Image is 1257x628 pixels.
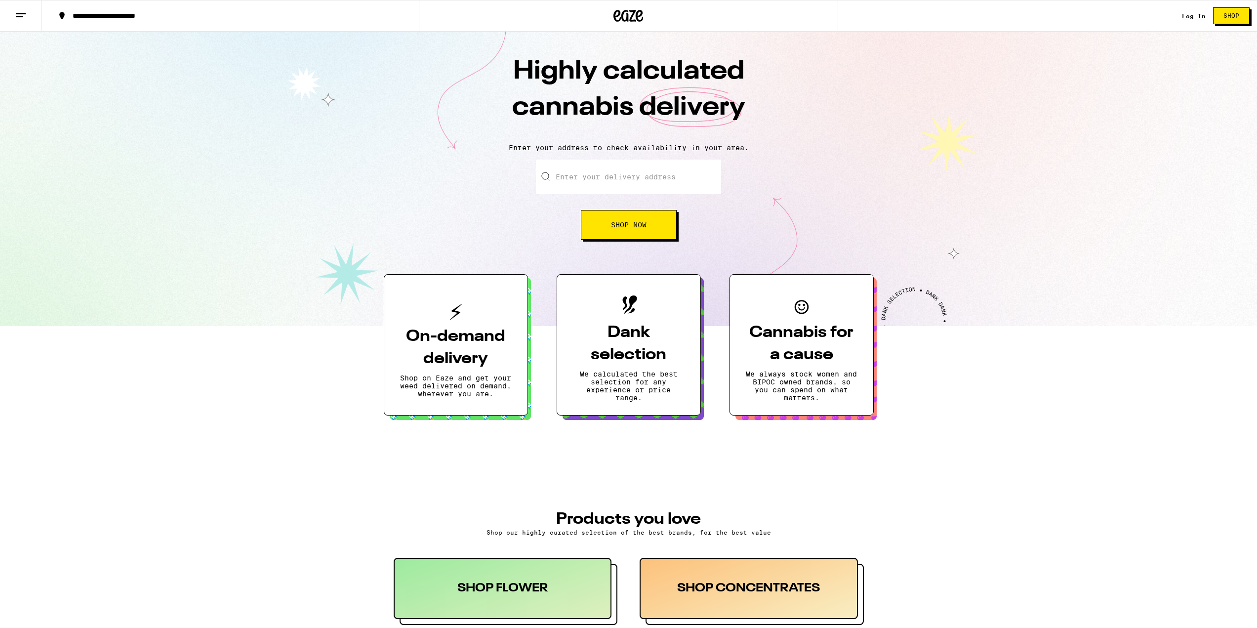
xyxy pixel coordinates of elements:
p: We always stock women and BIPOC owned brands, so you can spend on what matters. [746,370,857,402]
a: Log In [1182,13,1206,19]
div: SHOP FLOWER [394,558,612,619]
h3: PRODUCTS YOU LOVE [394,511,864,527]
span: Shop Now [611,221,647,228]
button: SHOP CONCENTRATES [640,558,864,625]
p: Shop on Eaze and get your weed delivered on demand, wherever you are. [400,374,512,398]
span: Shop [1223,13,1239,19]
button: Shop Now [581,210,677,240]
button: SHOP FLOWER [394,558,618,625]
h3: Cannabis for a cause [746,322,857,366]
p: Shop our highly curated selection of the best brands, for the best value [394,529,864,536]
a: Shop [1206,7,1257,24]
h3: On-demand delivery [400,326,512,370]
p: We calculated the best selection for any experience or price range. [573,370,685,402]
input: Enter your delivery address [536,160,721,194]
button: Cannabis for a causeWe always stock women and BIPOC owned brands, so you can spend on what matters. [730,274,874,416]
button: Dank selectionWe calculated the best selection for any experience or price range. [557,274,701,416]
button: Shop [1213,7,1250,24]
h1: Highly calculated cannabis delivery [456,54,802,136]
button: On-demand deliveryShop on Eaze and get your weed delivered on demand, wherever you are. [384,274,528,416]
h3: Dank selection [573,322,685,366]
div: SHOP CONCENTRATES [640,558,858,619]
p: Enter your address to check availability in your area. [10,144,1247,152]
